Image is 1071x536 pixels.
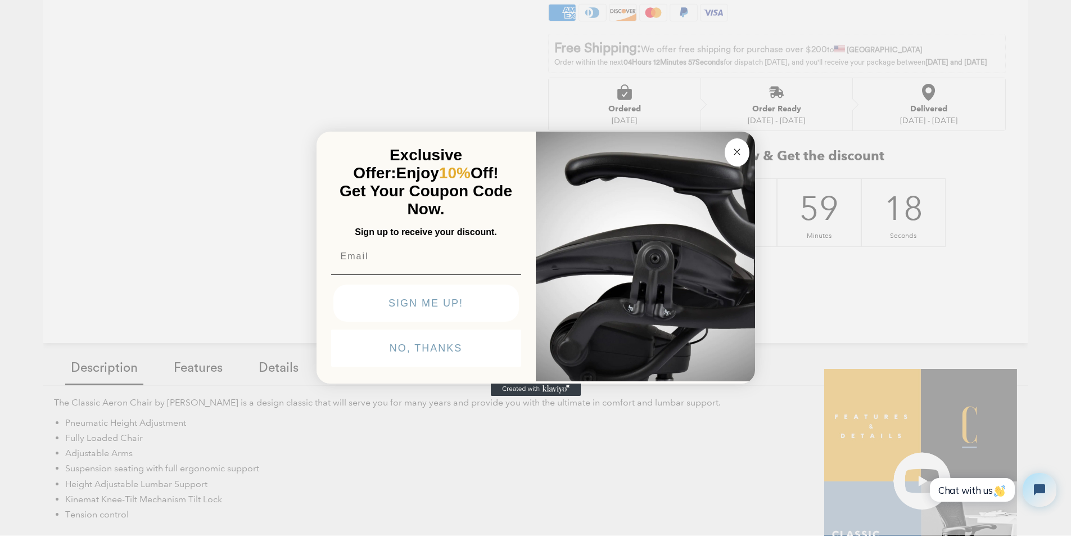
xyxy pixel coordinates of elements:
[536,129,755,381] img: 92d77583-a095-41f6-84e7-858462e0427a.jpeg
[331,274,521,275] img: underline
[725,138,749,166] button: Close dialog
[340,182,512,218] span: Get Your Coupon Code Now.
[333,285,519,322] button: SIGN ME UP!
[353,146,462,182] span: Exclusive Offer:
[331,330,521,367] button: NO, THANKS
[396,164,499,182] span: Enjoy Off!
[491,382,581,396] a: Created with Klaviyo - opens in a new tab
[921,463,1066,516] iframe: Tidio Chat
[355,227,496,237] span: Sign up to receive your discount.
[331,245,521,268] input: Email
[439,164,471,182] span: 10%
